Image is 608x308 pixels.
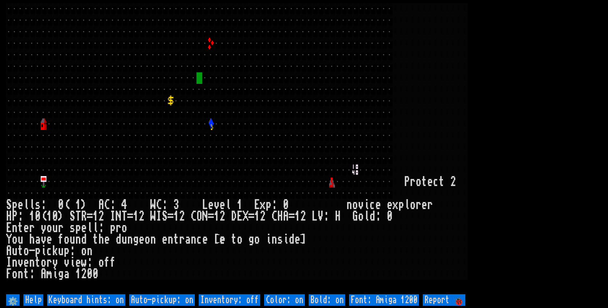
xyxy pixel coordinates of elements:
div: e [208,199,214,211]
div: 0 [283,199,289,211]
div: P [12,211,18,222]
div: e [23,257,29,268]
div: o [145,234,150,245]
div: v [214,199,220,211]
div: I [110,211,116,222]
div: l [23,199,29,211]
div: X [243,211,248,222]
div: I [6,257,12,268]
div: Y [6,234,12,245]
div: u [18,234,23,245]
div: : [271,199,277,211]
div: k [52,245,58,257]
div: h [29,234,35,245]
div: e [295,234,300,245]
div: 1 [173,211,179,222]
div: R [81,211,87,222]
div: ) [81,199,87,211]
div: 0 [387,211,393,222]
div: 1 [75,268,81,280]
div: e [23,222,29,234]
div: [ [214,234,220,245]
div: s [277,234,283,245]
div: 4 [121,199,127,211]
div: f [110,257,116,268]
div: A [6,245,12,257]
div: g [58,268,64,280]
div: : [162,199,168,211]
div: e [220,199,225,211]
div: d [289,234,295,245]
div: 0 [58,199,64,211]
div: 2 [260,211,266,222]
div: u [70,234,75,245]
div: 2 [139,211,145,222]
div: = [248,211,254,222]
div: r [116,222,121,234]
div: = [127,211,133,222]
div: o [237,234,243,245]
div: C [104,199,110,211]
div: t [18,245,23,257]
div: a [185,234,191,245]
div: S [162,211,168,222]
div: e [162,234,168,245]
div: o [352,199,358,211]
input: Color: on [264,294,305,306]
div: p [75,222,81,234]
div: I [156,211,162,222]
div: c [196,234,202,245]
div: r [416,199,421,211]
div: o [416,176,421,188]
div: o [12,234,18,245]
div: E [254,199,260,211]
div: : [41,199,46,211]
div: g [133,234,139,245]
div: 0 [87,268,93,280]
div: = [208,211,214,222]
div: l [225,199,231,211]
div: e [46,234,52,245]
div: 1 [254,211,260,222]
div: H [335,211,341,222]
div: f [104,257,110,268]
div: 2 [81,268,87,280]
div: x [260,199,266,211]
div: s [35,199,41,211]
div: o [121,222,127,234]
div: v [64,257,70,268]
div: u [121,234,127,245]
div: c [46,245,52,257]
div: g [248,234,254,245]
div: n [150,234,156,245]
div: o [358,211,364,222]
div: D [231,211,237,222]
div: n [168,234,173,245]
div: C [191,211,196,222]
div: t [18,222,23,234]
input: Inventory: off [199,294,260,306]
div: c [433,176,439,188]
div: 2 [179,211,185,222]
div: C [156,199,162,211]
div: = [87,211,93,222]
div: r [46,257,52,268]
div: F [6,268,12,280]
div: T [75,211,81,222]
div: o [41,257,46,268]
div: v [18,257,23,268]
div: l [93,222,98,234]
div: e [75,257,81,268]
div: u [52,222,58,234]
div: e [421,199,427,211]
div: o [254,234,260,245]
div: E [6,222,12,234]
div: N [202,211,208,222]
div: V [318,211,323,222]
div: r [410,176,416,188]
div: p [35,245,41,257]
div: W [150,211,156,222]
div: e [427,176,433,188]
div: A [98,199,104,211]
div: p [64,245,70,257]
